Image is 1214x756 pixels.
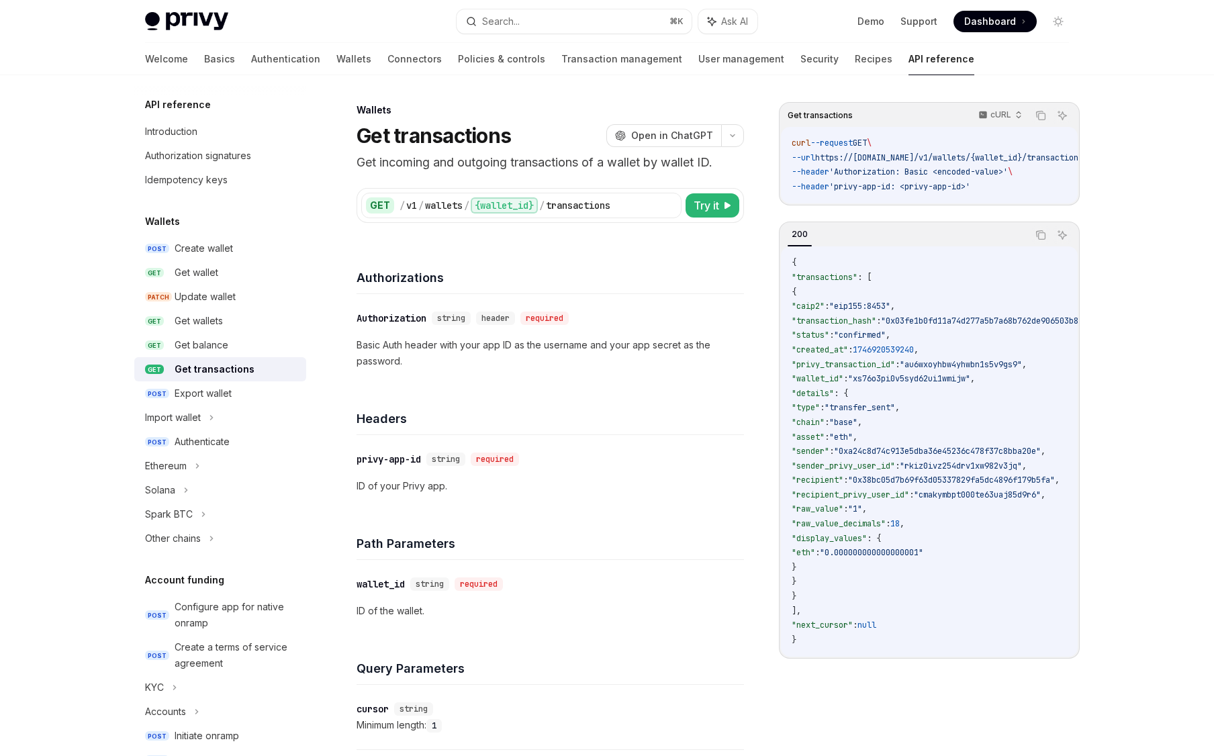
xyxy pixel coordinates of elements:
[792,475,843,485] span: "recipient"
[895,402,900,413] span: ,
[426,719,442,733] code: 1
[175,313,223,329] div: Get wallets
[1041,446,1045,457] span: ,
[834,330,886,340] span: "confirmed"
[853,432,857,442] span: ,
[457,9,692,34] button: Search...⌘K
[406,199,417,212] div: v1
[895,461,900,471] span: :
[251,43,320,75] a: Authentication
[134,430,306,454] a: POSTAuthenticate
[908,43,974,75] a: API reference
[895,359,900,370] span: :
[792,547,815,558] span: "eth"
[900,15,937,28] a: Support
[336,43,371,75] a: Wallets
[843,504,848,514] span: :
[357,124,511,148] h1: Get transactions
[145,482,175,498] div: Solana
[134,144,306,168] a: Authorization signatures
[561,43,682,75] a: Transaction management
[953,11,1037,32] a: Dashboard
[175,599,298,631] div: Configure app for native onramp
[820,547,923,558] span: "0.000000000000000001"
[848,475,1055,485] span: "0x38bc05d7b69f63d05337829fa5dc4896f179b5fa"
[964,15,1016,28] span: Dashboard
[357,702,389,716] div: cursor
[134,381,306,406] a: POSTExport wallet
[145,437,169,447] span: POST
[1022,359,1027,370] span: ,
[145,316,164,326] span: GET
[357,453,421,466] div: privy-app-id
[458,43,545,75] a: Policies & controls
[145,458,187,474] div: Ethereum
[357,153,744,172] p: Get incoming and outgoing transactions of a wallet by wallet ID.
[970,373,975,384] span: ,
[631,129,713,142] span: Open in ChatGPT
[471,453,519,466] div: required
[876,316,881,326] span: :
[455,577,503,591] div: required
[175,337,228,353] div: Get balance
[834,446,1041,457] span: "0xa24c8d74c913e5dba36e45236c478f37c8bba20e"
[175,361,254,377] div: Get transactions
[792,606,801,616] span: ],
[867,138,872,148] span: \
[890,518,900,529] span: 18
[145,43,188,75] a: Welcome
[1054,226,1071,244] button: Ask AI
[425,199,463,212] div: wallets
[857,272,872,283] span: : [
[792,489,909,500] span: "recipient_privy_user_id"
[886,330,890,340] span: ,
[387,43,442,75] a: Connectors
[175,385,232,401] div: Export wallet
[857,620,876,630] span: null
[792,576,796,587] span: }
[900,359,1022,370] span: "au6wxoyhbw4yhwbn1s5v9gs9"
[134,333,306,357] a: GETGet balance
[669,16,684,27] span: ⌘ K
[357,659,744,677] h4: Query Parameters
[145,530,201,547] div: Other chains
[914,344,919,355] span: ,
[145,340,164,350] span: GET
[134,595,306,635] a: POSTConfigure app for native onramp
[1022,461,1027,471] span: ,
[792,446,829,457] span: "sender"
[1032,107,1049,124] button: Copy the contents from the code block
[792,620,853,630] span: "next_cursor"
[848,344,853,355] span: :
[357,337,744,369] p: Basic Auth header with your app ID as the username and your app secret as the password.
[792,152,815,163] span: --url
[843,475,848,485] span: :
[857,15,884,28] a: Demo
[464,199,469,212] div: /
[145,268,164,278] span: GET
[862,504,867,514] span: ,
[792,167,829,177] span: --header
[788,110,853,121] span: Get transactions
[857,417,862,428] span: ,
[792,461,895,471] span: "sender_privy_user_id"
[145,389,169,399] span: POST
[432,454,460,465] span: string
[792,257,796,268] span: {
[437,313,465,324] span: string
[815,152,1083,163] span: https://[DOMAIN_NAME]/v1/wallets/{wallet_id}/transactions
[357,603,744,619] p: ID of the wallet.
[145,365,164,375] span: GET
[134,285,306,309] a: PATCHUpdate wallet
[145,704,186,720] div: Accounts
[546,199,610,212] div: transactions
[400,704,428,714] span: string
[357,103,744,117] div: Wallets
[357,269,744,287] h4: Authorizations
[366,197,394,214] div: GET
[829,167,1008,177] span: 'Authorization: Basic <encoded-value>'
[909,489,914,500] span: :
[145,410,201,426] div: Import wallet
[145,292,172,302] span: PATCH
[539,199,545,212] div: /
